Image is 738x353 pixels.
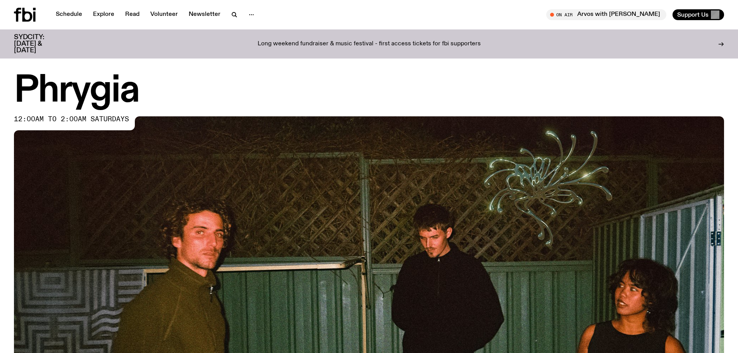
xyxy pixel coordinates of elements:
a: Read [120,9,144,20]
p: Long weekend fundraiser & music festival - first access tickets for fbi supporters [258,41,481,48]
button: On AirArvos with [PERSON_NAME] [546,9,666,20]
h3: SYDCITY: [DATE] & [DATE] [14,34,64,54]
button: Support Us [673,9,724,20]
a: Volunteer [146,9,182,20]
span: Support Us [677,11,709,18]
a: Schedule [51,9,87,20]
a: Explore [88,9,119,20]
h1: Phrygia [14,74,724,108]
span: 12:00am to 2:00am saturdays [14,116,129,122]
a: Newsletter [184,9,225,20]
